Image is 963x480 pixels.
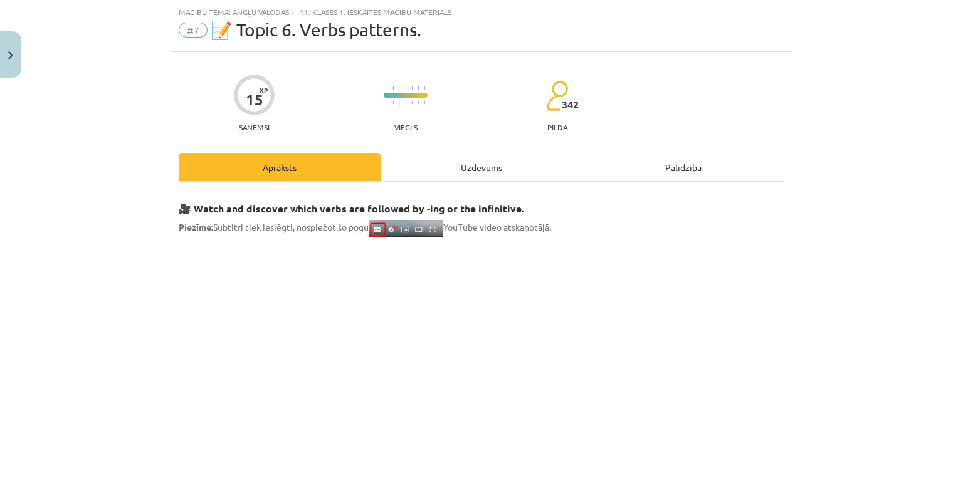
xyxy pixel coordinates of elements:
[546,80,568,112] img: students-c634bb4e5e11cddfef0936a35e636f08e4e9abd3cc4e673bd6f9a4125e45ecb1.svg
[405,86,406,90] img: icon-short-line-57e1e144782c952c97e751825c79c345078a6d821885a25fce030b3d8c18986b.svg
[246,91,263,108] div: 15
[394,123,418,132] p: Viegls
[392,86,394,90] img: icon-short-line-57e1e144782c952c97e751825c79c345078a6d821885a25fce030b3d8c18986b.svg
[386,86,387,90] img: icon-short-line-57e1e144782c952c97e751825c79c345078a6d821885a25fce030b3d8c18986b.svg
[392,101,394,104] img: icon-short-line-57e1e144782c952c97e751825c79c345078a6d821885a25fce030b3d8c18986b.svg
[179,202,524,215] strong: 🎥 Watch and discover which verbs are followed by -ing or the infinitive.
[424,101,425,104] img: icon-short-line-57e1e144782c952c97e751825c79c345078a6d821885a25fce030b3d8c18986b.svg
[418,86,419,90] img: icon-short-line-57e1e144782c952c97e751825c79c345078a6d821885a25fce030b3d8c18986b.svg
[562,99,579,110] span: 342
[399,83,400,108] img: icon-long-line-d9ea69661e0d244f92f715978eff75569469978d946b2353a9bb055b3ed8787d.svg
[405,101,406,104] img: icon-short-line-57e1e144782c952c97e751825c79c345078a6d821885a25fce030b3d8c18986b.svg
[179,221,551,232] span: Subtitri tiek ieslēgti, nospiežot šo pogu YouTube video atskaņotājā.
[179,23,208,38] span: #7
[8,51,13,60] img: icon-close-lesson-0947bae3869378f0d4975bcd49f059093ad1ed9edebbc8119c70593378902aed.svg
[260,86,268,93] span: XP
[547,123,567,132] p: pilda
[234,123,275,132] p: Saņemsi
[179,153,381,181] div: Apraksts
[411,86,413,90] img: icon-short-line-57e1e144782c952c97e751825c79c345078a6d821885a25fce030b3d8c18986b.svg
[418,101,419,104] img: icon-short-line-57e1e144782c952c97e751825c79c345078a6d821885a25fce030b3d8c18986b.svg
[211,19,421,40] span: 📝 Topic 6. Verbs patterns.
[179,8,784,16] div: Mācību tēma: Angļu valodas i - 11. klases 1. ieskaites mācību materiāls
[179,221,213,232] strong: Piezīme:
[381,153,582,181] div: Uzdevums
[582,153,784,181] div: Palīdzība
[411,101,413,104] img: icon-short-line-57e1e144782c952c97e751825c79c345078a6d821885a25fce030b3d8c18986b.svg
[386,101,387,104] img: icon-short-line-57e1e144782c952c97e751825c79c345078a6d821885a25fce030b3d8c18986b.svg
[424,86,425,90] img: icon-short-line-57e1e144782c952c97e751825c79c345078a6d821885a25fce030b3d8c18986b.svg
